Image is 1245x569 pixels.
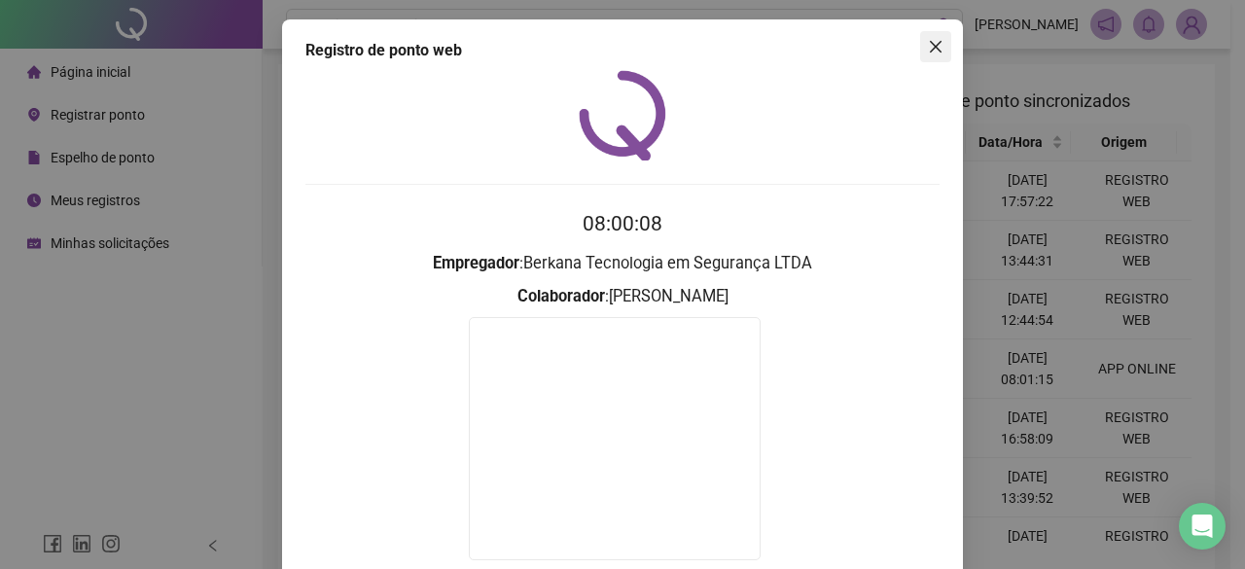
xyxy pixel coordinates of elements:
time: 08:00:08 [583,212,662,235]
button: Close [920,31,951,62]
span: close [928,39,943,54]
div: Registro de ponto web [305,39,940,62]
h3: : [PERSON_NAME] [305,284,940,309]
h3: : Berkana Tecnologia em Segurança LTDA [305,251,940,276]
strong: Colaborador [517,287,605,305]
img: QRPoint [579,70,666,160]
strong: Empregador [433,254,519,272]
div: Open Intercom Messenger [1179,503,1226,550]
